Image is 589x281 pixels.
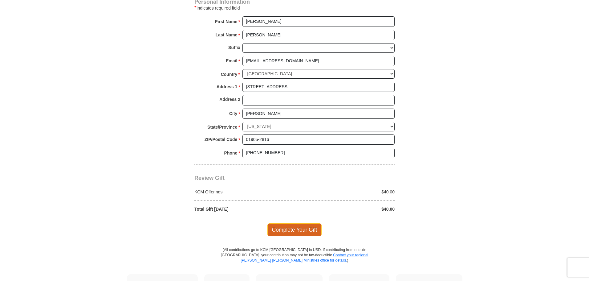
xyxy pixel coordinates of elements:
strong: Last Name [216,31,238,39]
div: Total Gift [DATE] [191,206,295,212]
strong: Address 2 [219,95,240,104]
div: $40.00 [294,206,398,212]
div: KCM Offerings [191,189,295,195]
strong: First Name [215,17,237,26]
strong: Suffix [228,43,240,52]
strong: City [229,109,237,118]
strong: State/Province [207,123,237,131]
div: $40.00 [294,189,398,195]
strong: Country [221,70,238,79]
strong: Phone [224,149,238,157]
strong: Email [226,56,237,65]
span: Review Gift [194,175,225,181]
span: Complete Your Gift [267,223,322,236]
div: Indicates required field [194,4,395,12]
strong: ZIP/Postal Code [205,135,238,144]
strong: Address 1 [217,82,238,91]
p: (All contributions go to KCM [GEOGRAPHIC_DATA] in USD. If contributing from outside [GEOGRAPHIC_D... [221,247,368,274]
